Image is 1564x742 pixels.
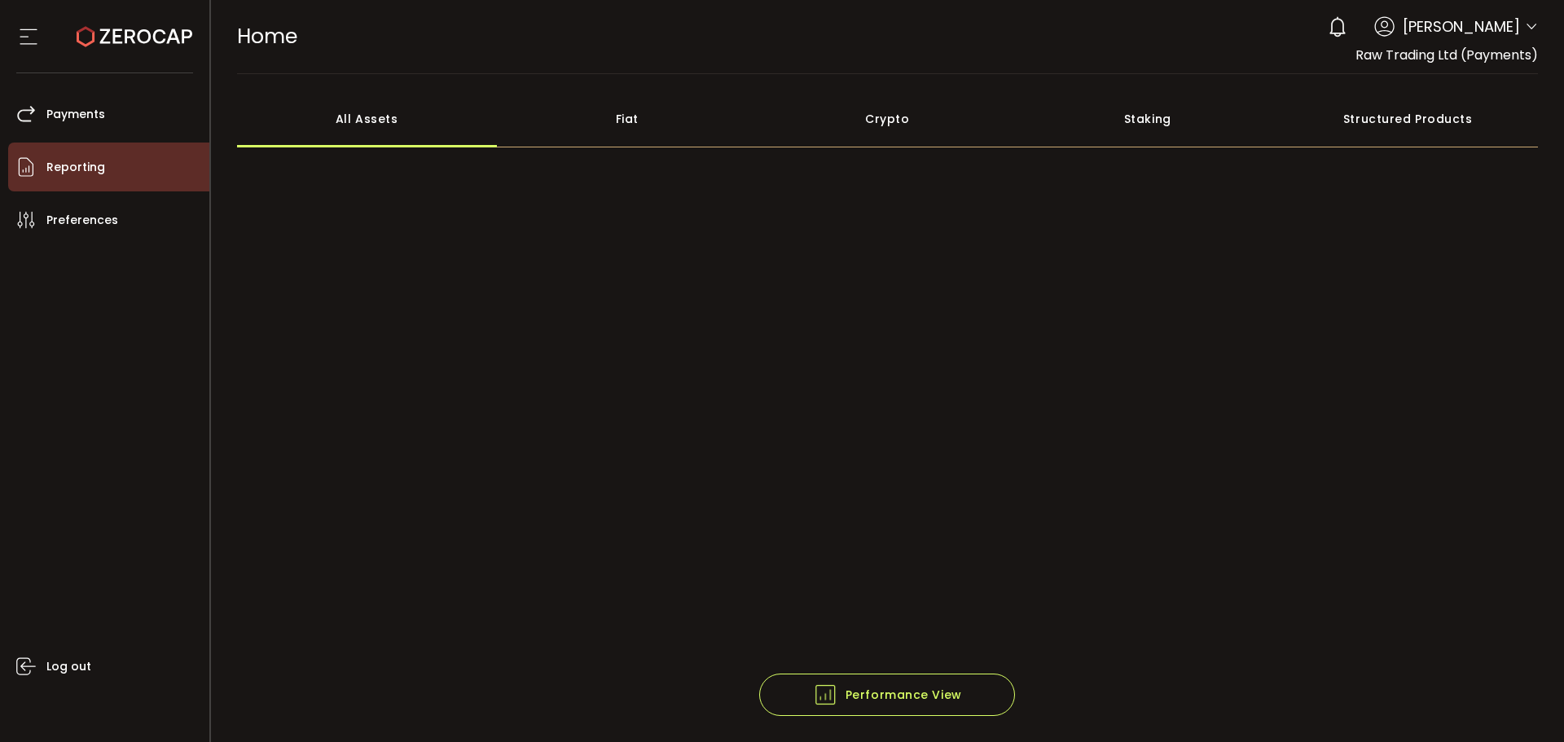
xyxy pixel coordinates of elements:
[497,90,758,147] div: Fiat
[1374,566,1564,742] iframe: Chat Widget
[1017,90,1278,147] div: Staking
[1403,15,1520,37] span: [PERSON_NAME]
[237,90,498,147] div: All Assets
[813,683,962,707] span: Performance View
[46,156,105,179] span: Reporting
[759,674,1015,716] button: Performance View
[758,90,1018,147] div: Crypto
[1278,90,1539,147] div: Structured Products
[46,655,91,678] span: Log out
[237,22,297,50] span: Home
[46,103,105,126] span: Payments
[46,209,118,232] span: Preferences
[1355,46,1538,64] span: Raw Trading Ltd (Payments)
